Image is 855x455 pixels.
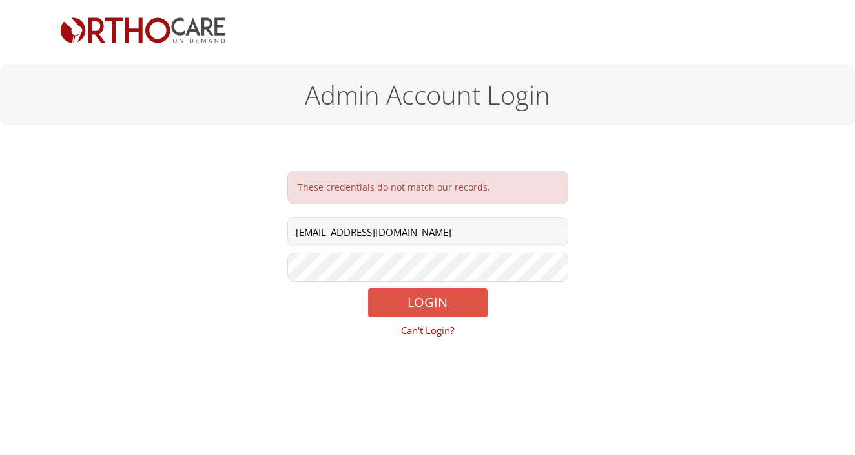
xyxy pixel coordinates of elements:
[59,16,226,45] img: OrthoCareOnDemand Logo
[59,81,796,109] h1: Admin Account Login
[298,181,558,194] div: These credentials do not match our records.
[287,217,568,246] input: Email
[368,288,488,317] button: LOGIN
[401,324,454,337] a: Can't Login?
